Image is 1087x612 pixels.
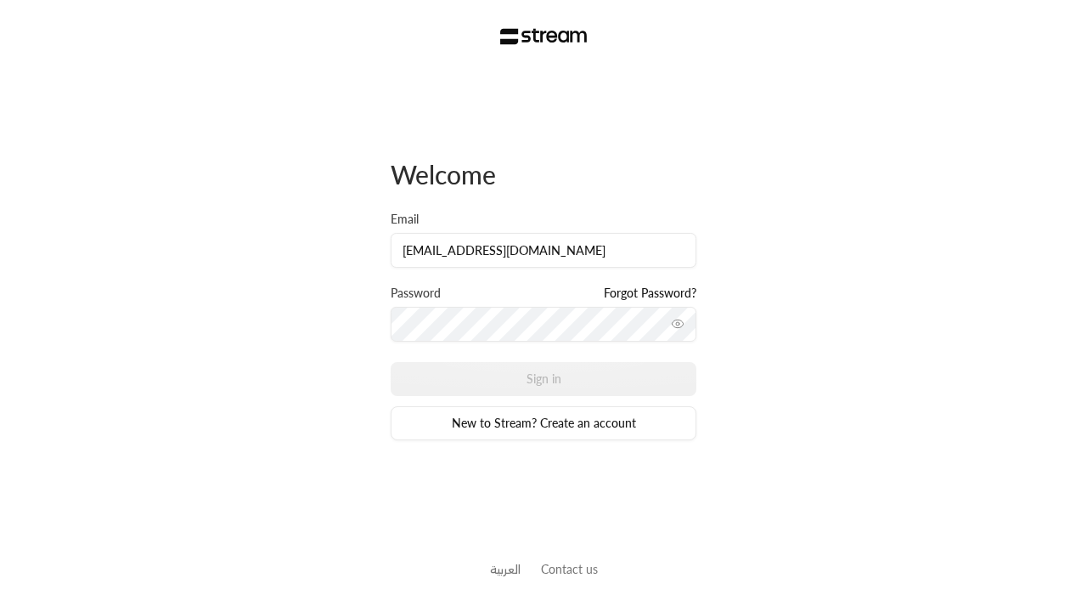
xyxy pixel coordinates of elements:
[391,211,419,228] label: Email
[490,553,521,585] a: العربية
[541,560,598,578] button: Contact us
[391,159,496,190] span: Welcome
[604,285,696,302] a: Forgot Password?
[500,28,588,45] img: Stream Logo
[541,562,598,576] a: Contact us
[664,310,691,337] button: toggle password visibility
[391,406,696,440] a: New to Stream? Create an account
[391,285,441,302] label: Password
